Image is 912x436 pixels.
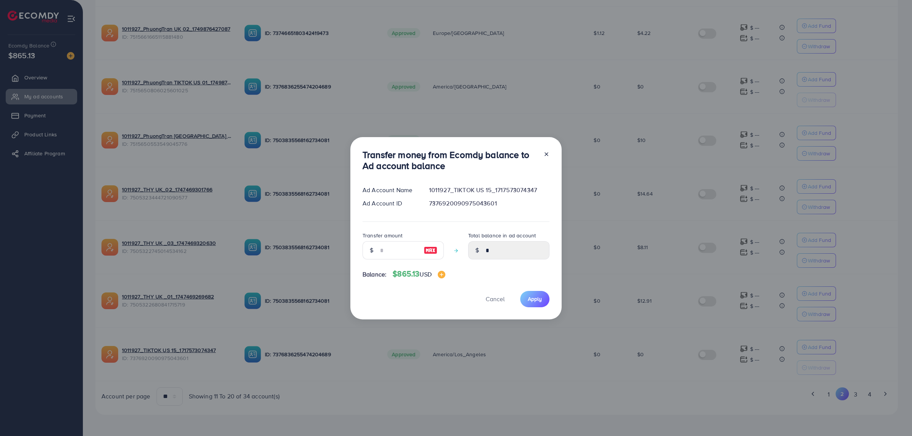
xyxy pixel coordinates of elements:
div: Ad Account ID [356,199,423,208]
span: Apply [528,295,542,303]
img: image [424,246,437,255]
label: Total balance in ad account [468,232,536,239]
div: Ad Account Name [356,186,423,194]
span: Balance: [363,270,386,279]
div: 1011927_TIKTOK US 15_1717573074347 [423,186,556,194]
h4: $865.13 [393,269,445,279]
div: 7376920090975043601 [423,199,556,208]
label: Transfer amount [363,232,402,239]
img: image [438,271,445,278]
button: Cancel [476,291,514,307]
iframe: Chat [880,402,906,430]
span: Cancel [486,295,505,303]
h3: Transfer money from Ecomdy balance to Ad account balance [363,149,537,171]
span: USD [420,270,431,278]
button: Apply [520,291,549,307]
